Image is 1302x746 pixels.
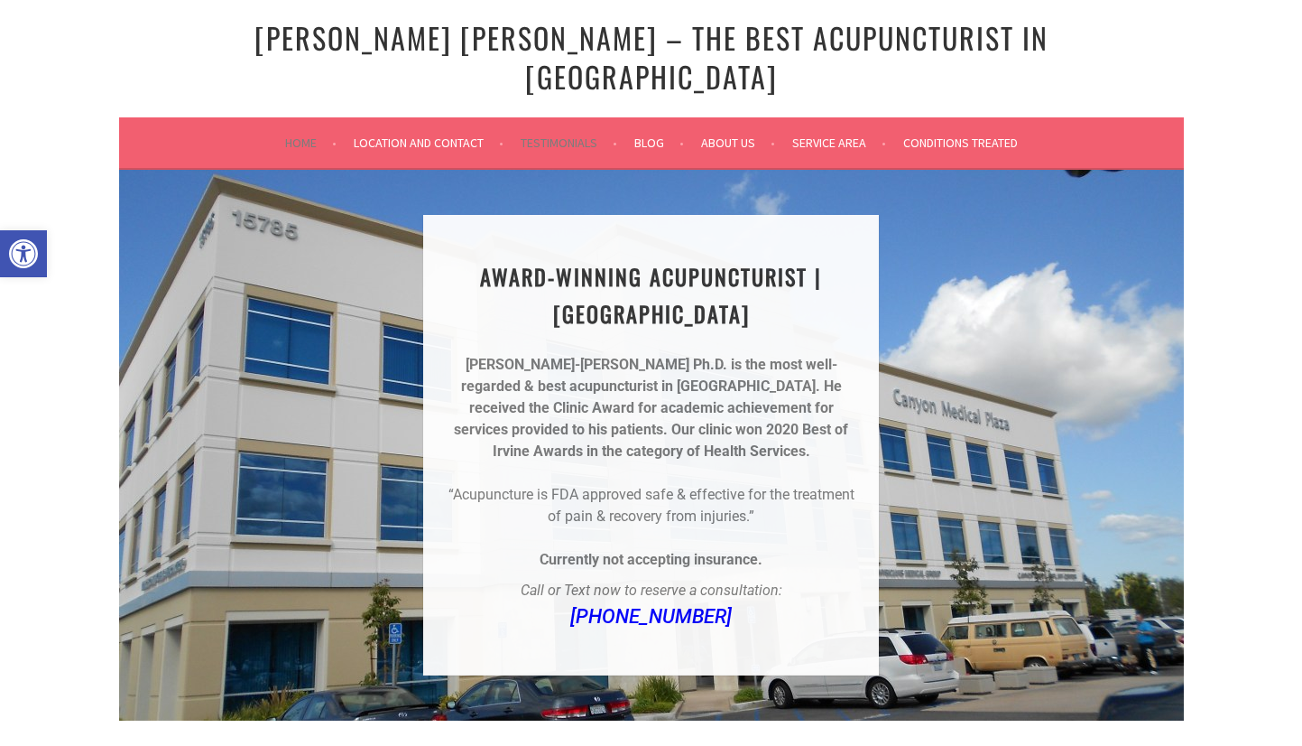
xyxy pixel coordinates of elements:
[285,132,337,154] a: Home
[903,132,1018,154] a: Conditions Treated
[521,582,782,599] em: Call or Text now to reserve a consultation:
[521,132,617,154] a: Testimonials
[445,258,857,332] h1: AWARD-WINNING ACUPUNCTURIST | [GEOGRAPHIC_DATA]
[792,132,886,154] a: Service Area
[354,132,503,154] a: Location and Contact
[461,356,837,395] strong: [PERSON_NAME]-[PERSON_NAME] Ph.D. is the most well-regarded & best acupuncturist in [GEOGRAPHIC_D...
[445,484,857,527] p: “Acupuncture is FDA approved safe & effective for the treatment of pain & recovery from injuries.”
[634,132,684,154] a: Blog
[701,132,775,154] a: About Us
[254,16,1048,98] a: [PERSON_NAME] [PERSON_NAME] – The Best Acupuncturist In [GEOGRAPHIC_DATA]
[540,551,762,568] strong: Currently not accepting insurance.
[570,605,732,628] a: [PHONE_NUMBER]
